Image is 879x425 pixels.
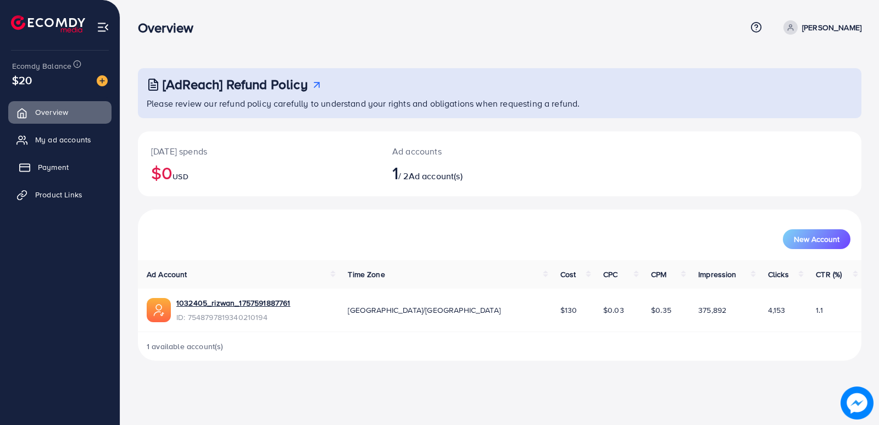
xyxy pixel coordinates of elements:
span: Impression [698,269,737,280]
span: $0.03 [603,305,624,316]
span: $130 [560,305,577,316]
a: Product Links [8,184,112,206]
h2: $0 [151,162,366,183]
img: image [841,387,873,419]
span: Clicks [768,269,789,280]
img: logo [11,15,85,32]
span: Cost [560,269,576,280]
span: Payment [38,162,69,173]
span: 1 available account(s) [147,341,224,352]
span: CTR (%) [816,269,842,280]
span: Ad account(s) [409,170,463,182]
a: 1032405_rizwan_1757591887761 [176,297,290,308]
p: [PERSON_NAME] [802,21,861,34]
span: $0.35 [651,305,671,316]
p: Please review our refund policy carefully to understand your rights and obligations when requesti... [147,97,855,110]
span: Overview [35,107,68,118]
h3: Overview [138,20,202,36]
span: 1 [392,160,398,185]
span: USD [173,171,188,182]
p: Ad accounts [392,145,547,158]
h2: / 2 [392,162,547,183]
span: CPC [603,269,617,280]
img: menu [97,21,109,34]
span: $20 [12,72,32,88]
a: Payment [8,156,112,178]
h3: [AdReach] Refund Policy [163,76,308,92]
a: My ad accounts [8,129,112,151]
a: [PERSON_NAME] [779,20,861,35]
span: Ad Account [147,269,187,280]
img: ic-ads-acc.e4c84228.svg [147,298,171,322]
span: Time Zone [348,269,385,280]
span: [GEOGRAPHIC_DATA]/[GEOGRAPHIC_DATA] [348,305,500,316]
span: Product Links [35,189,82,200]
span: My ad accounts [35,134,91,145]
span: ID: 7548797819340210194 [176,312,290,323]
a: Overview [8,101,112,123]
span: Ecomdy Balance [12,60,71,71]
span: 1.1 [816,305,822,316]
span: 375,892 [698,305,726,316]
p: [DATE] spends [151,145,366,158]
span: CPM [651,269,666,280]
button: New Account [783,229,850,249]
span: 4,153 [768,305,786,316]
img: image [97,75,108,86]
span: New Account [794,235,839,243]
